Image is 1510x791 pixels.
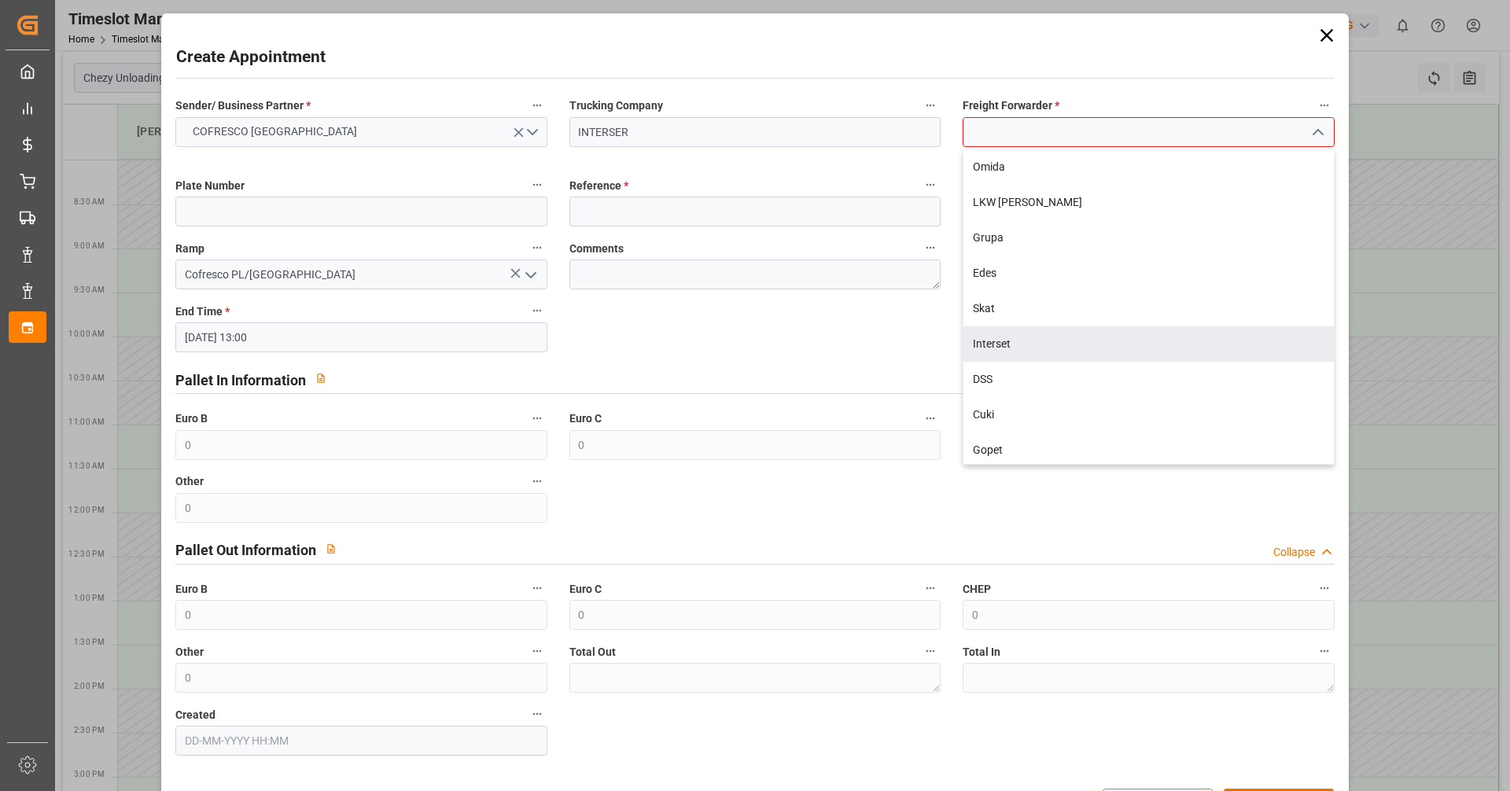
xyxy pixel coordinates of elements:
[963,256,1333,291] div: Edes
[569,581,602,598] span: Euro C
[1314,95,1335,116] button: Freight Forwarder *
[527,641,547,661] button: Other
[963,581,991,598] span: CHEP
[963,432,1333,468] div: Gopet
[569,410,602,427] span: Euro C
[963,644,1000,660] span: Total In
[963,220,1333,256] div: Grupa
[527,471,547,491] button: Other
[175,259,547,289] input: Type to search/select
[920,408,941,429] button: Euro C
[963,362,1333,397] div: DSS
[175,117,547,147] button: open menu
[175,726,547,756] input: DD-MM-YYYY HH:MM
[963,397,1333,432] div: Cuki
[175,241,204,257] span: Ramp
[185,123,365,140] span: COFRESCO [GEOGRAPHIC_DATA]
[175,581,208,598] span: Euro B
[963,291,1333,326] div: Skat
[175,707,215,723] span: Created
[569,644,616,660] span: Total Out
[569,178,628,194] span: Reference
[175,370,306,391] h2: Pallet In Information
[306,363,336,393] button: View description
[1314,578,1335,598] button: CHEP
[175,304,230,320] span: End Time
[963,185,1333,220] div: LKW [PERSON_NAME]
[920,641,941,661] button: Total Out
[963,326,1333,362] div: Interset
[963,149,1333,185] div: Omida
[527,300,547,321] button: End Time *
[527,175,547,195] button: Plate Number
[920,578,941,598] button: Euro C
[175,97,311,114] span: Sender/ Business Partner
[920,95,941,116] button: Trucking Company
[569,241,624,257] span: Comments
[527,95,547,116] button: Sender/ Business Partner *
[569,97,663,114] span: Trucking Company
[1273,544,1315,561] div: Collapse
[175,410,208,427] span: Euro B
[175,178,245,194] span: Plate Number
[527,237,547,258] button: Ramp
[175,473,204,490] span: Other
[175,644,204,660] span: Other
[175,322,547,352] input: DD-MM-YYYY HH:MM
[517,263,541,287] button: open menu
[527,578,547,598] button: Euro B
[1314,641,1335,661] button: Total In
[175,539,316,561] h2: Pallet Out Information
[176,45,326,70] h2: Create Appointment
[920,237,941,258] button: Comments
[920,175,941,195] button: Reference *
[316,534,346,564] button: View description
[527,704,547,724] button: Created
[1305,120,1328,145] button: close menu
[527,408,547,429] button: Euro B
[963,97,1059,114] span: Freight Forwarder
